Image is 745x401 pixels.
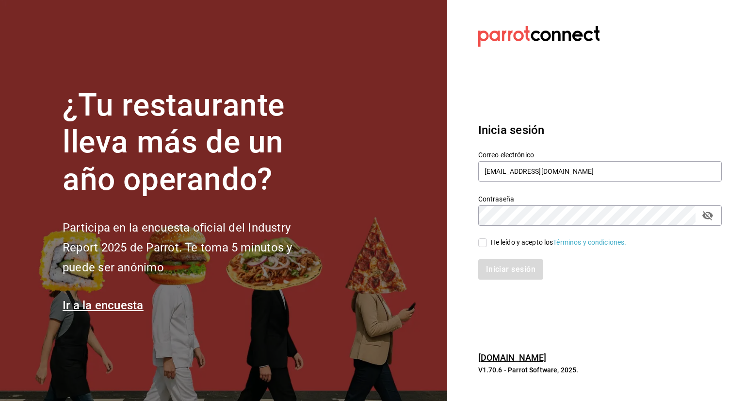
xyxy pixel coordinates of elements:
[478,121,722,139] h3: Inicia sesión
[478,365,722,375] p: V1.70.6 - Parrot Software, 2025.
[63,87,324,199] h1: ¿Tu restaurante lleva más de un año operando?
[63,299,144,312] a: Ir a la encuesta
[478,151,722,158] label: Correo electrónico
[553,238,626,246] a: Términos y condiciones.
[478,195,722,202] label: Contraseña
[699,207,716,224] button: passwordField
[478,161,722,182] input: Ingresa tu correo electrónico
[478,352,547,363] a: [DOMAIN_NAME]
[63,218,324,277] h2: Participa en la encuesta oficial del Industry Report 2025 de Parrot. Te toma 5 minutos y puede se...
[491,237,627,248] div: He leído y acepto los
